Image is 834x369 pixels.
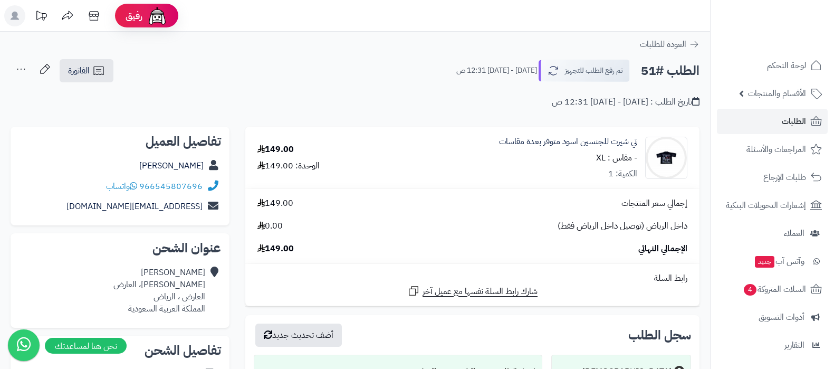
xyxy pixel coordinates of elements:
button: تم رفع الطلب للتجهيز [539,60,630,82]
span: المراجعات والأسئلة [746,142,806,157]
a: طلبات الإرجاع [717,165,828,190]
a: الطلبات [717,109,828,134]
div: رابط السلة [250,272,695,285]
span: داخل الرياض (توصيل داخل الرياض فقط) [558,220,687,232]
a: العملاء [717,221,828,246]
small: - مقاس : XL [596,152,637,164]
small: [DATE] - [DATE] 12:31 ص [456,65,537,76]
a: تحديثات المنصة [28,5,54,29]
span: طلبات الإرجاع [763,170,806,185]
a: المراجعات والأسئلة [717,137,828,162]
span: العودة للطلبات [640,38,686,51]
a: وآتس آبجديد [717,249,828,274]
h2: عنوان الشحن [19,242,221,254]
div: الوحدة: 149.00 [257,160,320,172]
a: العودة للطلبات [640,38,699,51]
span: رفيق [126,10,142,22]
a: لوحة التحكم [717,53,828,78]
span: التقارير [784,338,804,353]
span: الإجمالي النهائي [638,243,687,255]
a: الفاتورة [60,59,113,82]
span: إشعارات التحويلات البنكية [726,198,806,213]
a: [EMAIL_ADDRESS][DOMAIN_NAME] [66,200,203,213]
span: الفاتورة [68,64,90,77]
a: السلات المتروكة4 [717,277,828,302]
span: 4 [744,284,756,296]
a: شارك رابط السلة نفسها مع عميل آخر [407,285,538,298]
span: شارك رابط السلة نفسها مع عميل آخر [423,286,538,298]
div: 149.00 [257,144,294,156]
span: العملاء [784,226,804,241]
span: جديد [755,256,774,268]
h3: سجل الطلب [628,329,691,342]
span: أدوات التسويق [759,310,804,325]
span: وآتس آب [754,254,804,269]
div: [PERSON_NAME] [PERSON_NAME]، العارض العارض ، الرياض المملكة العربية السعودية [113,267,205,315]
div: تاريخ الطلب : [DATE] - [DATE] 12:31 ص [552,96,699,108]
span: الطلبات [782,114,806,129]
a: واتساب [106,180,137,193]
h2: تفاصيل العميل [19,135,221,148]
h2: الطلب #51 [641,60,699,82]
span: 149.00 [257,197,293,210]
img: 1754451015-PK1000-90x90.jpg [646,137,687,179]
span: لوحة التحكم [767,58,806,73]
a: إشعارات التحويلات البنكية [717,193,828,218]
span: 149.00 [257,243,294,255]
span: الأقسام والمنتجات [748,86,806,101]
a: تي شيرت للجنسين اسود متوفر بعدة مقاسات [499,136,637,148]
span: السلات المتروكة [743,282,806,297]
a: [PERSON_NAME] [139,159,204,172]
a: التقارير [717,333,828,358]
button: أضف تحديث جديد [255,324,342,347]
a: 966545807696 [139,180,203,193]
a: أدوات التسويق [717,305,828,330]
img: ai-face.png [147,5,168,26]
span: 0.00 [257,220,283,232]
img: logo-2.png [762,29,824,51]
div: الكمية: 1 [608,168,637,180]
span: إجمالي سعر المنتجات [621,197,687,210]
